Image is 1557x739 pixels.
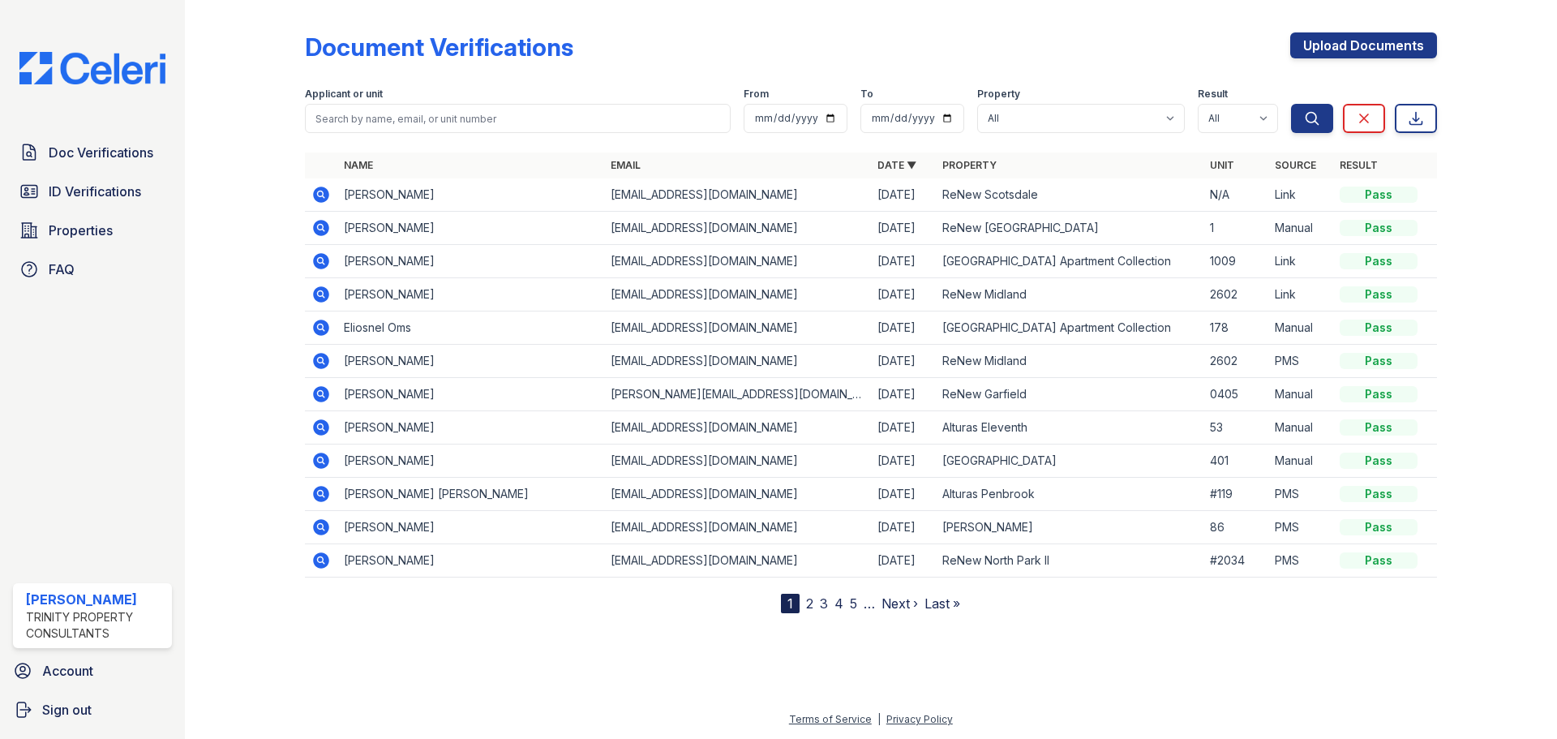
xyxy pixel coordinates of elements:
td: Eliosnel Oms [337,311,604,345]
td: [GEOGRAPHIC_DATA] Apartment Collection [936,311,1203,345]
a: Next › [881,595,918,612]
label: From [744,88,769,101]
a: Properties [13,214,172,247]
a: Privacy Policy [886,713,953,725]
td: Alturas Eleventh [936,411,1203,445]
td: [DATE] [871,278,936,311]
a: 2 [806,595,813,612]
td: [DATE] [871,212,936,245]
td: [EMAIL_ADDRESS][DOMAIN_NAME] [604,311,871,345]
label: To [860,88,873,101]
a: Result [1340,159,1378,171]
a: Property [942,159,997,171]
td: 1009 [1203,245,1268,278]
div: Pass [1340,453,1418,469]
a: Sign out [6,694,178,726]
td: 86 [1203,511,1268,544]
td: 0405 [1203,378,1268,411]
td: N/A [1203,178,1268,212]
td: [PERSON_NAME] [337,411,604,445]
span: Properties [49,221,113,240]
td: ReNew Garfield [936,378,1203,411]
a: 4 [834,595,843,612]
td: Alturas Penbrook [936,478,1203,511]
td: [PERSON_NAME] [337,511,604,544]
span: Sign out [42,700,92,720]
span: ID Verifications [49,182,141,201]
td: Manual [1268,378,1333,411]
td: [EMAIL_ADDRESS][DOMAIN_NAME] [604,445,871,478]
span: Account [42,661,93,681]
div: Pass [1340,519,1418,535]
td: Manual [1268,411,1333,445]
div: Pass [1340,286,1418,303]
td: [DATE] [871,478,936,511]
td: 2602 [1203,278,1268,311]
div: 1 [781,594,800,613]
td: [EMAIL_ADDRESS][DOMAIN_NAME] [604,478,871,511]
a: Upload Documents [1290,32,1437,58]
td: Manual [1268,212,1333,245]
a: Unit [1210,159,1234,171]
div: [PERSON_NAME] [26,590,165,609]
td: [DATE] [871,411,936,445]
span: Doc Verifications [49,143,153,162]
label: Applicant or unit [305,88,383,101]
span: … [864,594,875,613]
td: [PERSON_NAME] [337,544,604,578]
td: [EMAIL_ADDRESS][DOMAIN_NAME] [604,511,871,544]
img: CE_Logo_Blue-a8612792a0a2168367f1c8372b55b34899dd931a85d93a1a3d3e32e68fde9ad4.png [6,52,178,84]
a: Date ▼ [877,159,916,171]
td: [PERSON_NAME][EMAIL_ADDRESS][DOMAIN_NAME] [604,378,871,411]
td: Manual [1268,311,1333,345]
td: [DATE] [871,544,936,578]
td: [PERSON_NAME] [337,178,604,212]
a: Last » [924,595,960,612]
div: Pass [1340,419,1418,436]
div: Pass [1340,552,1418,569]
td: [EMAIL_ADDRESS][DOMAIN_NAME] [604,178,871,212]
td: [DATE] [871,345,936,378]
td: PMS [1268,345,1333,378]
td: [EMAIL_ADDRESS][DOMAIN_NAME] [604,212,871,245]
td: Link [1268,245,1333,278]
td: 1 [1203,212,1268,245]
td: [PERSON_NAME] [337,378,604,411]
td: [PERSON_NAME] [337,345,604,378]
div: Trinity Property Consultants [26,609,165,642]
a: 3 [820,595,828,612]
td: [PERSON_NAME] [337,245,604,278]
td: #2034 [1203,544,1268,578]
td: [DATE] [871,445,936,478]
a: Source [1275,159,1316,171]
label: Property [977,88,1020,101]
td: ReNew Midland [936,345,1203,378]
td: [PERSON_NAME] [337,212,604,245]
td: [EMAIL_ADDRESS][DOMAIN_NAME] [604,245,871,278]
div: | [877,713,881,725]
td: [PERSON_NAME] [936,511,1203,544]
div: Pass [1340,486,1418,502]
td: [PERSON_NAME] [337,278,604,311]
a: Account [6,655,178,687]
a: Doc Verifications [13,136,172,169]
td: 178 [1203,311,1268,345]
td: [DATE] [871,178,936,212]
td: Link [1268,178,1333,212]
div: Document Verifications [305,32,573,62]
td: PMS [1268,544,1333,578]
td: Manual [1268,445,1333,478]
td: [EMAIL_ADDRESS][DOMAIN_NAME] [604,411,871,445]
td: [EMAIL_ADDRESS][DOMAIN_NAME] [604,278,871,311]
a: Email [611,159,641,171]
td: ReNew [GEOGRAPHIC_DATA] [936,212,1203,245]
td: #119 [1203,478,1268,511]
div: Pass [1340,320,1418,336]
a: ID Verifications [13,175,172,208]
td: [GEOGRAPHIC_DATA] [936,445,1203,478]
div: Pass [1340,353,1418,369]
td: [DATE] [871,378,936,411]
label: Result [1198,88,1228,101]
div: Pass [1340,386,1418,402]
